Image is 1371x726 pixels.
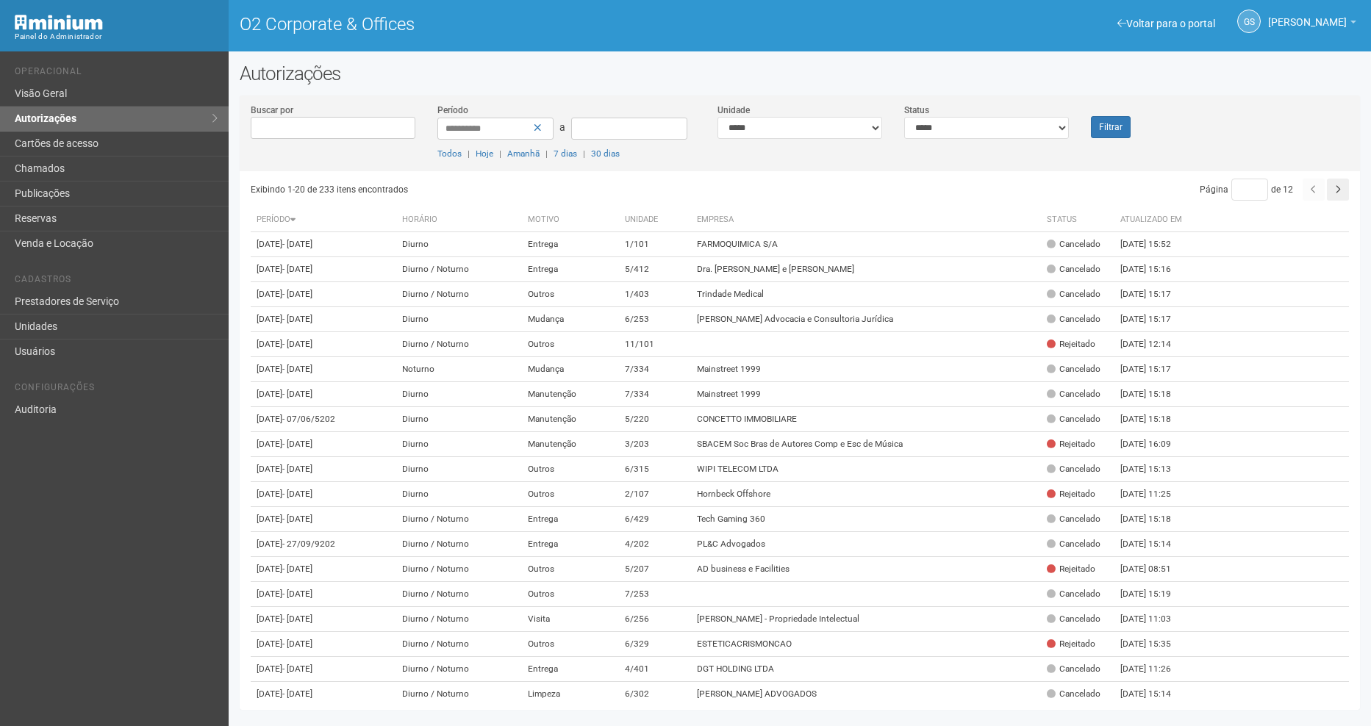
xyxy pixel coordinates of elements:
[1047,363,1100,375] div: Cancelado
[619,307,691,332] td: 6/253
[251,432,396,457] td: [DATE]
[251,232,396,257] td: [DATE]
[251,507,396,532] td: [DATE]
[282,264,312,274] span: - [DATE]
[1091,116,1131,138] button: Filtrar
[396,407,523,432] td: Diurno
[619,582,691,607] td: 7/253
[1047,538,1100,550] div: Cancelado
[691,482,1041,507] td: Hornbeck Offshore
[1114,657,1195,682] td: [DATE] 11:26
[522,307,619,332] td: Mudança
[619,432,691,457] td: 3/203
[619,257,691,282] td: 5/412
[522,282,619,307] td: Outros
[282,639,312,649] span: - [DATE]
[545,148,548,159] span: |
[282,314,312,324] span: - [DATE]
[396,432,523,457] td: Diurno
[691,657,1041,682] td: DGT HOLDING LTDA
[282,689,312,699] span: - [DATE]
[282,589,312,599] span: - [DATE]
[251,307,396,332] td: [DATE]
[691,282,1041,307] td: Trindade Medical
[282,339,312,349] span: - [DATE]
[396,657,523,682] td: Diurno / Noturno
[619,632,691,657] td: 6/329
[522,332,619,357] td: Outros
[251,332,396,357] td: [DATE]
[1047,263,1100,276] div: Cancelado
[396,557,523,582] td: Diurno / Noturno
[1047,513,1100,525] div: Cancelado
[1047,463,1100,475] div: Cancelado
[691,357,1041,382] td: Mainstreet 1999
[282,289,312,299] span: - [DATE]
[282,414,335,424] span: - 07/06/5202
[1047,488,1095,500] div: Rejeitado
[1047,613,1100,625] div: Cancelado
[468,148,470,159] span: |
[1047,313,1100,326] div: Cancelado
[507,148,540,159] a: Amanhã
[904,104,929,117] label: Status
[282,539,335,549] span: - 27/09/9202
[619,357,691,382] td: 7/334
[1114,582,1195,607] td: [DATE] 15:19
[619,332,691,357] td: 11/101
[1114,432,1195,457] td: [DATE] 16:09
[619,657,691,682] td: 4/401
[583,148,585,159] span: |
[1047,688,1100,700] div: Cancelado
[1114,682,1195,707] td: [DATE] 15:14
[522,457,619,482] td: Outros
[1047,438,1095,450] div: Rejeitado
[1047,413,1100,425] div: Cancelado
[1047,238,1100,251] div: Cancelado
[1114,557,1195,582] td: [DATE] 08:51
[1268,18,1356,30] a: [PERSON_NAME]
[691,257,1041,282] td: Dra. [PERSON_NAME] e [PERSON_NAME]
[1114,232,1195,257] td: [DATE] 15:52
[15,66,218,82] li: Operacional
[1114,208,1195,232] th: Atualizado em
[251,557,396,582] td: [DATE]
[619,682,691,707] td: 6/302
[396,582,523,607] td: Diurno / Noturno
[1200,184,1293,195] span: Página de 12
[251,657,396,682] td: [DATE]
[1047,288,1100,301] div: Cancelado
[1114,257,1195,282] td: [DATE] 15:16
[522,682,619,707] td: Limpeza
[251,457,396,482] td: [DATE]
[396,282,523,307] td: Diurno / Noturno
[522,382,619,407] td: Manutenção
[251,482,396,507] td: [DATE]
[396,682,523,707] td: Diurno / Noturno
[717,104,750,117] label: Unidade
[251,532,396,557] td: [DATE]
[251,582,396,607] td: [DATE]
[499,148,501,159] span: |
[522,607,619,632] td: Visita
[396,532,523,557] td: Diurno / Noturno
[1114,307,1195,332] td: [DATE] 15:17
[15,382,218,398] li: Configurações
[691,557,1041,582] td: AD business e Facilities
[282,439,312,449] span: - [DATE]
[1114,457,1195,482] td: [DATE] 15:13
[396,332,523,357] td: Diurno / Noturno
[396,382,523,407] td: Diurno
[1114,407,1195,432] td: [DATE] 15:18
[282,364,312,374] span: - [DATE]
[559,121,565,133] span: a
[396,232,523,257] td: Diurno
[282,564,312,574] span: - [DATE]
[1047,563,1095,575] div: Rejeitado
[522,257,619,282] td: Entrega
[1047,663,1100,675] div: Cancelado
[691,432,1041,457] td: SBACEM Soc Bras de Autores Comp e Esc de Música
[1114,607,1195,632] td: [DATE] 11:03
[1114,507,1195,532] td: [DATE] 15:18
[396,208,523,232] th: Horário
